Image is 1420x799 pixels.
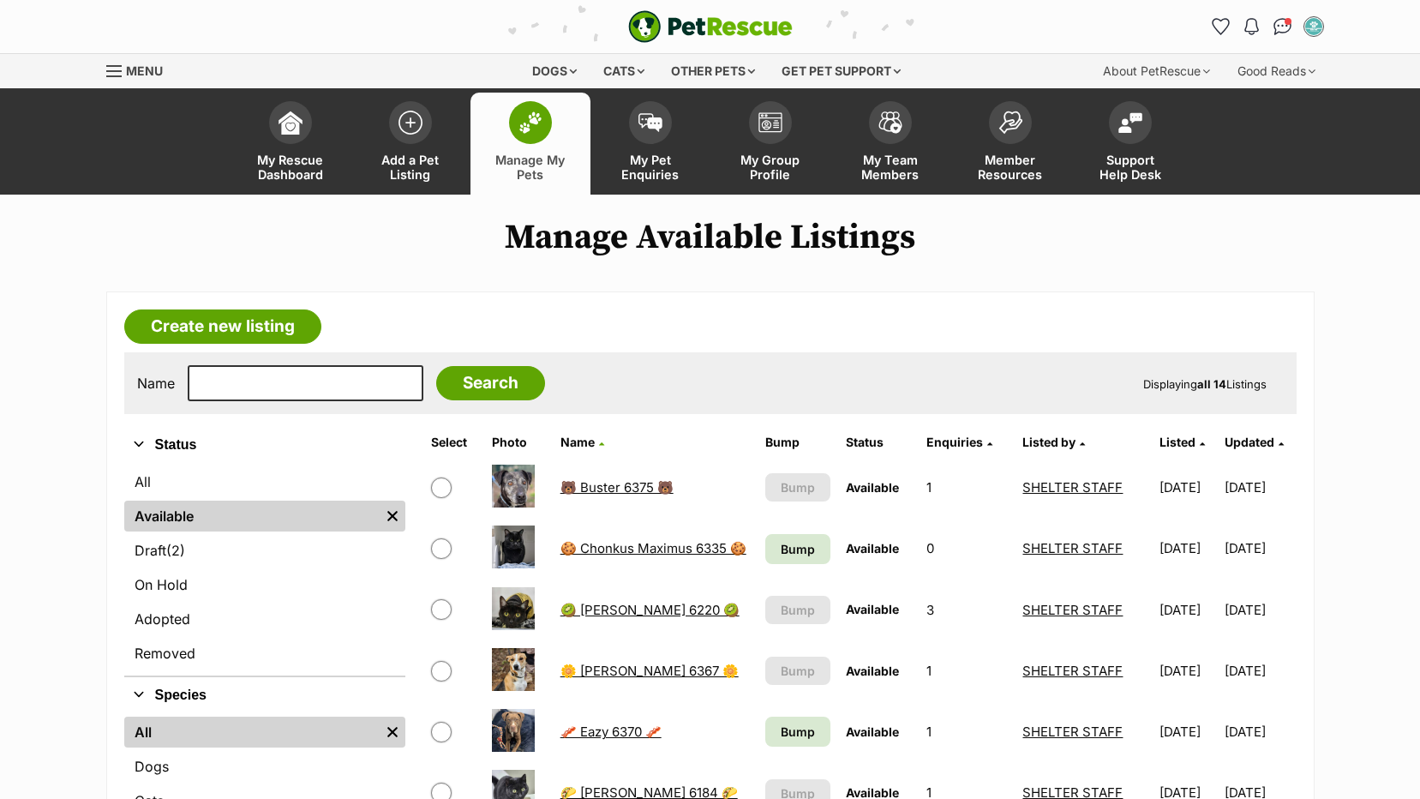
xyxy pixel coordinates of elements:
div: Status [124,463,405,676]
a: Listed [1159,435,1205,449]
td: [DATE] [1225,580,1295,640]
a: Remove filter [380,717,405,748]
button: Notifications [1238,13,1266,40]
a: PetRescue [628,10,793,43]
button: Status [124,434,405,456]
img: help-desk-icon-fdf02630f3aa405de69fd3d07c3f3aa587a6932b1a1747fa1d2bba05be0121f9.svg [1118,112,1142,133]
a: Remove filter [380,501,405,532]
a: SHELTER STAFF [1022,540,1123,556]
span: (2) [166,540,185,561]
img: manage-my-pets-icon-02211641906a0b7f246fdf0571729dbe1e7629f14944591b6c1af311fb30b64b.svg [518,111,542,134]
span: Member Resources [972,153,1049,182]
img: group-profile-icon-3fa3cf56718a62981997c0bc7e787c4b2cf8bcc04b72c1350f741eb67cf2f40e.svg [758,112,782,133]
img: team-members-icon-5396bd8760b3fe7c0b43da4ab00e1e3bb1a5d9ba89233759b79545d2d3fc5d0d.svg [878,111,902,134]
td: [DATE] [1153,580,1223,640]
a: Create new listing [124,309,321,344]
span: Bump [781,478,815,496]
a: All [124,717,380,748]
a: Removed [124,638,405,669]
td: 1 [920,641,1014,700]
span: Displaying Listings [1143,377,1267,391]
span: My Rescue Dashboard [252,153,329,182]
td: [DATE] [1225,519,1295,578]
a: SHELTER STAFF [1022,602,1123,618]
span: Listed by [1022,435,1075,449]
a: Name [560,435,604,449]
a: My Rescue Dashboard [231,93,351,195]
td: [DATE] [1153,519,1223,578]
a: Favourites [1207,13,1235,40]
span: My Group Profile [732,153,809,182]
a: Enquiries [926,435,992,449]
span: Bump [781,540,815,558]
a: SHELTER STAFF [1022,724,1123,740]
a: Conversations [1269,13,1297,40]
span: Support Help Desk [1092,153,1169,182]
a: Manage My Pets [470,93,590,195]
span: Available [846,664,899,678]
img: chat-41dd97257d64d25036548639549fe6c8038ab92f7586957e7f3b1b290dea8141.svg [1273,18,1291,35]
span: Bump [781,601,815,619]
input: Search [436,366,545,400]
span: My Team Members [852,153,929,182]
td: [DATE] [1153,458,1223,517]
th: Status [839,429,918,456]
button: Bump [765,473,830,502]
th: Photo [485,429,552,456]
th: Bump [758,429,837,456]
a: SHELTER STAFF [1022,479,1123,496]
img: SHELTER STAFF profile pic [1305,18,1322,35]
td: 3 [920,580,1014,640]
label: Name [137,375,175,391]
a: My Pet Enquiries [590,93,710,195]
a: Adopted [124,604,405,634]
td: 0 [920,519,1014,578]
td: [DATE] [1153,702,1223,761]
a: Draft [124,535,405,566]
a: SHELTER STAFF [1022,663,1123,679]
img: dashboard-icon-eb2f2d2d3e046f16d808141f083e7271f6b2e854fb5c12c21221c1fb7104beca.svg [279,111,303,135]
a: 🍪 Chonkus Maximus 6335 🍪 [560,540,746,556]
a: Add a Pet Listing [351,93,470,195]
button: Bump [765,657,830,685]
span: Available [846,541,899,556]
span: Bump [781,723,815,741]
div: Dogs [520,54,589,88]
img: add-pet-listing-icon-0afa8454b4691262ce3f59096e99ab1cd57d4a30225e0717b998d2c9b9846f56.svg [398,111,422,135]
span: Available [846,724,899,739]
span: Add a Pet Listing [372,153,449,182]
td: 1 [920,702,1014,761]
button: Bump [765,596,830,624]
a: Menu [106,54,175,85]
img: pet-enquiries-icon-7e3ad2cf08bfb03b45e93fb7055b45f3efa6380592205ae92323e6603595dc1f.svg [638,113,662,132]
span: Name [560,435,595,449]
a: Updated [1225,435,1284,449]
a: 🥝 [PERSON_NAME] 6220 🥝 [560,602,740,618]
button: Species [124,684,405,706]
a: Dogs [124,751,405,782]
div: Get pet support [770,54,913,88]
div: Other pets [659,54,767,88]
a: 🌼 [PERSON_NAME] 6367 🌼 [560,663,739,679]
span: Updated [1225,435,1274,449]
td: [DATE] [1225,458,1295,517]
a: Member Resources [950,93,1070,195]
a: 🐻 Buster 6375 🐻 [560,479,674,496]
a: Bump [765,717,830,747]
td: 1 [920,458,1014,517]
span: Available [846,480,899,495]
a: My Group Profile [710,93,830,195]
th: Select [424,429,483,456]
a: All [124,466,405,497]
div: Good Reads [1225,54,1327,88]
span: translation missing: en.admin.listings.index.attributes.enquiries [926,435,983,449]
a: My Team Members [830,93,950,195]
span: Listed [1159,435,1195,449]
ul: Account quick links [1207,13,1327,40]
td: [DATE] [1153,641,1223,700]
span: Available [846,602,899,616]
span: Manage My Pets [492,153,569,182]
div: About PetRescue [1091,54,1222,88]
a: 🥓 Eazy 6370 🥓 [560,724,662,740]
button: My account [1300,13,1327,40]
